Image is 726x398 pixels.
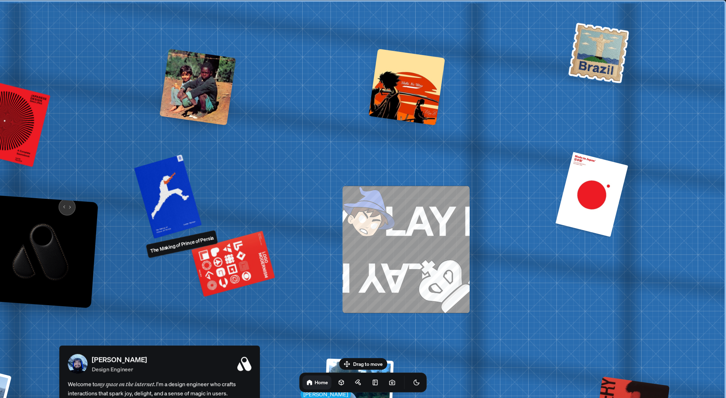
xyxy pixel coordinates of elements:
[315,379,328,386] h1: Home
[92,354,147,365] p: [PERSON_NAME]
[97,380,156,387] em: my space on the internet.
[68,379,251,398] span: Welcome to I'm a design engineer who crafts interactions that spark joy, delight, and a sense of ...
[68,354,88,374] img: Profile Picture
[303,375,332,390] a: Home
[410,375,424,390] button: Toggle Theme
[567,20,631,85] img: Profile example
[92,365,147,373] p: Design Engineer
[150,234,214,255] p: The Making of Prince of Persia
